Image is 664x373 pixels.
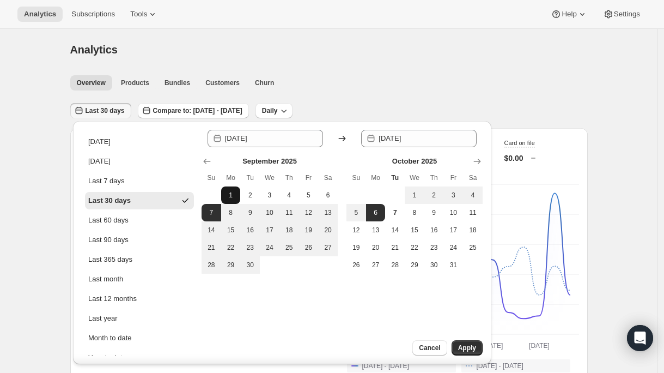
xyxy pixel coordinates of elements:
[240,221,260,239] button: Tuesday September 16 2025
[88,195,131,206] div: Last 30 days
[24,10,56,19] span: Analytics
[284,243,295,252] span: 25
[405,169,424,186] th: Wednesday
[153,106,242,115] span: Compare to: [DATE] - [DATE]
[461,359,570,372] button: [DATE] - [DATE]
[424,239,444,256] button: Thursday October 23 2025
[86,106,125,115] span: Last 30 days
[264,191,275,200] span: 3
[346,204,366,221] button: Sunday October 5 2025
[322,226,333,234] span: 20
[366,221,386,239] button: Monday October 13 2025
[444,256,464,274] button: Friday October 31 2025
[318,239,338,256] button: Saturday September 27 2025
[596,7,647,22] button: Settings
[322,208,333,217] span: 13
[260,221,279,239] button: Wednesday September 17 2025
[385,256,405,274] button: Tuesday October 28 2025
[419,344,440,352] span: Cancel
[138,103,249,118] button: Compare to: [DATE] - [DATE]
[529,342,550,350] text: [DATE]
[370,226,381,234] span: 13
[202,169,221,186] th: Sunday
[264,208,275,217] span: 10
[226,261,236,269] span: 29
[409,173,420,182] span: We
[444,221,464,239] button: Friday October 17 2025
[240,256,260,274] button: Tuesday September 30 2025
[226,243,236,252] span: 22
[467,243,478,252] span: 25
[303,243,314,252] span: 26
[255,79,274,87] span: Churn
[389,243,400,252] span: 21
[85,251,194,268] button: Last 365 days
[444,169,464,186] th: Friday
[262,106,278,115] span: Daily
[221,169,241,186] th: Monday
[351,173,362,182] span: Su
[303,226,314,234] span: 19
[318,204,338,221] button: Saturday September 13 2025
[85,349,194,366] button: Year to date
[299,204,319,221] button: Friday September 12 2025
[424,221,444,239] button: Thursday October 16 2025
[221,221,241,239] button: Monday September 15 2025
[85,329,194,347] button: Month to date
[85,212,194,229] button: Last 60 days
[260,186,279,204] button: Wednesday September 3 2025
[240,169,260,186] th: Tuesday
[88,156,111,167] div: [DATE]
[322,173,333,182] span: Sa
[429,191,440,200] span: 2
[88,352,126,363] div: Year to date
[424,256,444,274] button: Thursday October 30 2025
[385,221,405,239] button: Tuesday October 14 2025
[240,204,260,221] button: Tuesday September 9 2025
[463,204,483,221] button: Saturday October 11 2025
[467,226,478,234] span: 18
[303,191,314,200] span: 5
[351,208,362,217] span: 5
[221,239,241,256] button: Monday September 22 2025
[385,169,405,186] th: Tuesday
[409,208,420,217] span: 8
[88,274,123,285] div: Last month
[467,191,478,200] span: 4
[409,191,420,200] span: 1
[245,243,255,252] span: 23
[226,208,236,217] span: 8
[130,10,147,19] span: Tools
[346,169,366,186] th: Sunday
[424,186,444,204] button: Thursday October 2 2025
[88,313,117,324] div: Last year
[206,208,217,217] span: 7
[389,261,400,269] span: 28
[346,239,366,256] button: Sunday October 19 2025
[226,173,236,182] span: Mo
[444,204,464,221] button: Friday October 10 2025
[260,169,279,186] th: Wednesday
[463,239,483,256] button: Saturday October 25 2025
[202,239,221,256] button: Sunday September 21 2025
[346,256,366,274] button: Sunday October 26 2025
[452,340,483,356] button: Apply
[284,208,295,217] span: 11
[245,191,255,200] span: 2
[221,256,241,274] button: Monday September 29 2025
[279,186,299,204] button: Thursday September 4 2025
[385,204,405,221] button: Today Tuesday October 7 2025
[463,221,483,239] button: Saturday October 18 2025
[351,261,362,269] span: 26
[429,243,440,252] span: 23
[448,243,459,252] span: 24
[85,231,194,249] button: Last 90 days
[429,226,440,234] span: 16
[448,261,459,269] span: 31
[245,173,255,182] span: Tu
[260,239,279,256] button: Wednesday September 24 2025
[366,256,386,274] button: Monday October 27 2025
[299,221,319,239] button: Friday September 19 2025
[405,239,424,256] button: Wednesday October 22 2025
[255,103,293,118] button: Daily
